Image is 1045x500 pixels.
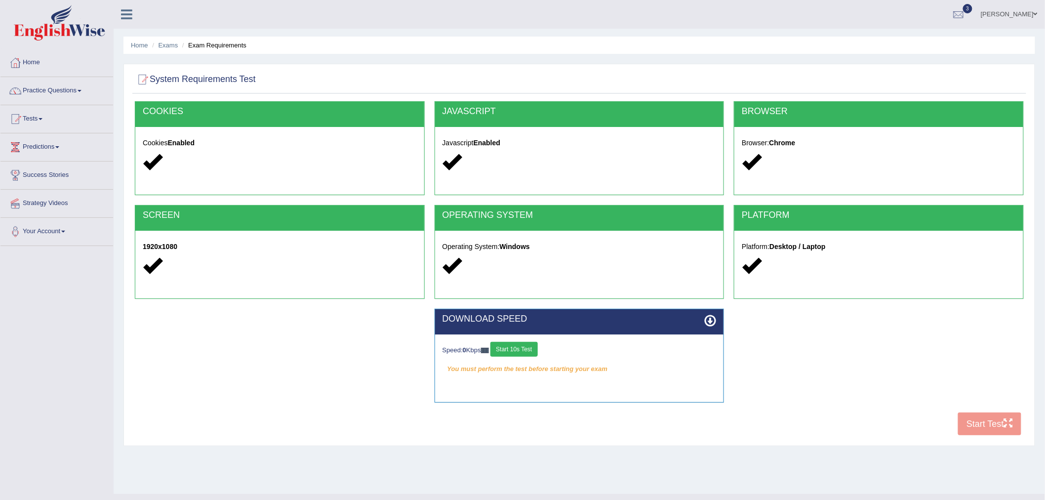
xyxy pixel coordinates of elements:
a: Home [131,42,148,49]
strong: Desktop / Laptop [769,243,826,250]
h2: JAVASCRIPT [442,107,717,117]
a: Success Stories [0,162,113,186]
h5: Javascript [442,139,717,147]
a: Your Account [0,218,113,243]
li: Exam Requirements [180,41,246,50]
button: Start 10s Test [490,342,537,357]
h2: PLATFORM [742,210,1016,220]
h5: Operating System: [442,243,717,250]
strong: Windows [500,243,530,250]
h2: SCREEN [143,210,417,220]
em: You must perform the test before starting your exam [442,362,717,376]
strong: 0 [463,346,466,354]
img: ajax-loader-fb-connection.gif [481,348,489,353]
div: Speed: Kbps [442,342,717,359]
strong: 1920x1080 [143,243,177,250]
h2: OPERATING SYSTEM [442,210,717,220]
strong: Chrome [769,139,796,147]
a: Practice Questions [0,77,113,102]
h2: DOWNLOAD SPEED [442,314,717,324]
a: Predictions [0,133,113,158]
strong: Enabled [168,139,195,147]
strong: Enabled [474,139,500,147]
a: Home [0,49,113,74]
h2: System Requirements Test [135,72,256,87]
h5: Browser: [742,139,1016,147]
h2: COOKIES [143,107,417,117]
a: Strategy Videos [0,190,113,214]
a: Tests [0,105,113,130]
a: Exams [159,42,178,49]
span: 3 [963,4,973,13]
h5: Platform: [742,243,1016,250]
h5: Cookies [143,139,417,147]
h2: BROWSER [742,107,1016,117]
